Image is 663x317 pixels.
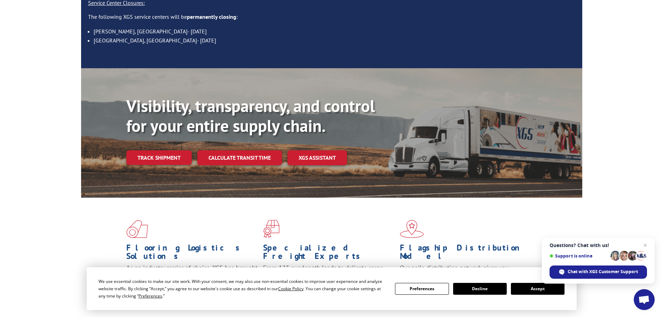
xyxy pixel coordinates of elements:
[98,278,387,300] div: We use essential cookies to make our site work. With your consent, we may also use non-essential ...
[400,244,531,264] h1: Flagship Distribution Model
[550,243,647,248] span: Questions? Chat with us!
[94,27,575,36] li: [PERSON_NAME], [GEOGRAPHIC_DATA]- [DATE]
[511,283,565,295] button: Accept
[126,95,375,137] b: Visibility, transparency, and control for your entire supply chain.
[287,150,347,165] a: XGS ASSISTANT
[187,13,236,20] strong: permanently closing
[88,13,575,27] p: The following XGS service centers will be :
[263,244,395,264] h1: Specialized Freight Experts
[568,269,638,275] span: Chat with XGS Customer Support
[126,244,258,264] h1: Flooring Logistics Solutions
[550,266,647,279] span: Chat with XGS Customer Support
[197,150,282,165] a: Calculate transit time
[87,267,577,310] div: Cookie Consent Prompt
[126,220,148,238] img: xgs-icon-total-supply-chain-intelligence-red
[453,283,507,295] button: Decline
[263,220,279,238] img: xgs-icon-focused-on-flooring-red
[126,264,258,288] span: As an industry carrier of choice, XGS has brought innovation and dedication to flooring logistics...
[278,286,303,292] span: Cookie Policy
[634,289,655,310] a: Open chat
[395,283,449,295] button: Preferences
[94,36,575,45] li: [GEOGRAPHIC_DATA], [GEOGRAPHIC_DATA]- [DATE]
[139,293,162,299] span: Preferences
[400,220,424,238] img: xgs-icon-flagship-distribution-model-red
[263,264,395,295] p: From 123 overlength loads to delicate cargo, our experienced staff knows the best way to move you...
[400,264,528,280] span: Our agile distribution network gives you nationwide inventory management on demand.
[550,253,608,259] span: Support is online
[126,150,192,165] a: Track shipment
